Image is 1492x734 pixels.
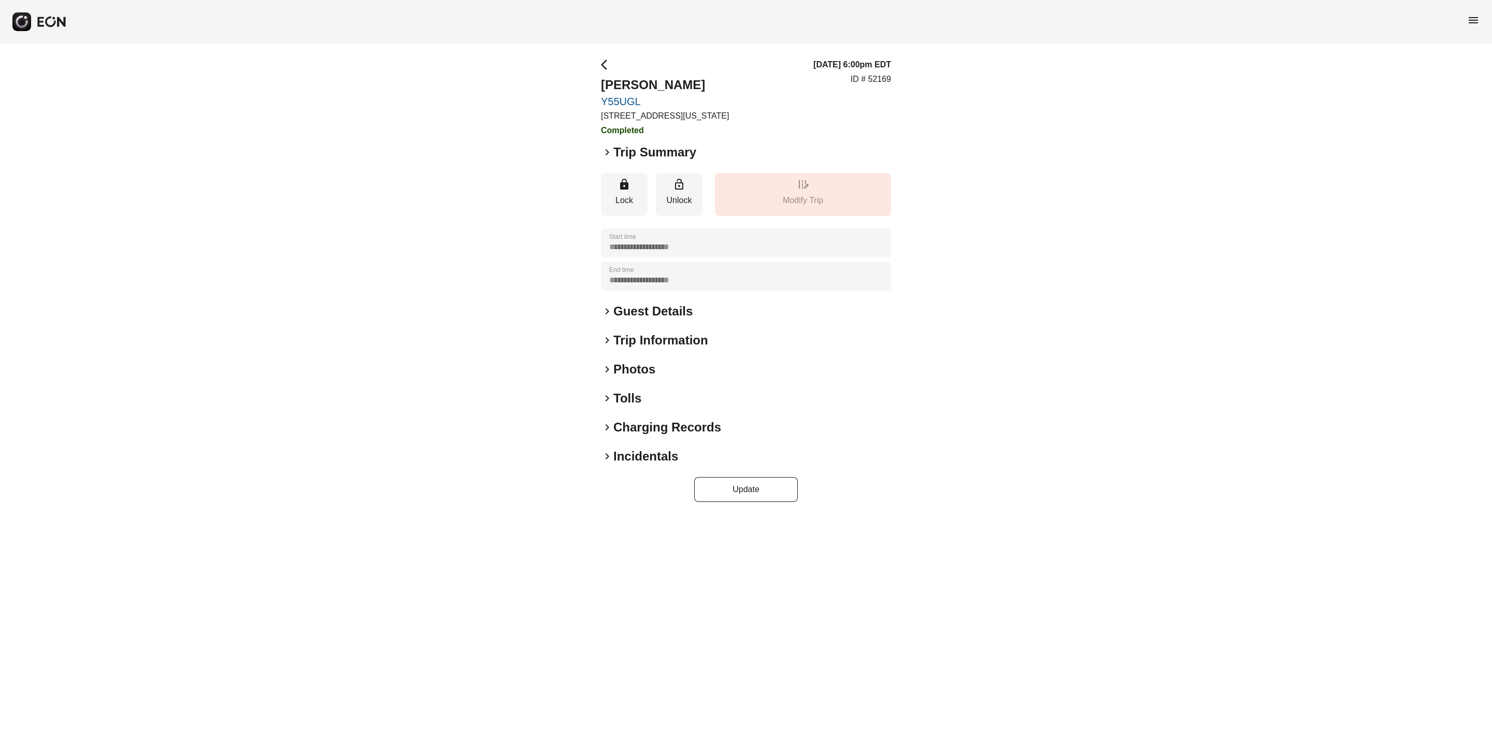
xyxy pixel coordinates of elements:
h2: Guest Details [613,303,693,320]
button: Lock [601,173,648,216]
span: keyboard_arrow_right [601,450,613,463]
span: keyboard_arrow_right [601,421,613,434]
span: keyboard_arrow_right [601,363,613,376]
a: Y55UGL [601,95,729,108]
p: Lock [606,194,642,207]
h2: Trip Information [613,332,708,349]
p: ID # 52169 [851,73,891,85]
button: Unlock [656,173,702,216]
span: arrow_back_ios [601,59,613,71]
span: menu [1467,14,1480,26]
h3: Completed [601,124,729,137]
h3: [DATE] 6:00pm EDT [813,59,891,71]
p: Unlock [661,194,697,207]
span: keyboard_arrow_right [601,334,613,347]
h2: Tolls [613,390,641,407]
span: keyboard_arrow_right [601,146,613,159]
h2: Charging Records [613,419,721,436]
h2: Trip Summary [613,144,696,161]
span: keyboard_arrow_right [601,392,613,405]
span: lock [618,178,630,191]
button: Update [694,477,798,502]
h2: [PERSON_NAME] [601,77,729,93]
h2: Incidentals [613,448,678,465]
span: lock_open [673,178,685,191]
p: [STREET_ADDRESS][US_STATE] [601,110,729,122]
h2: Photos [613,361,655,378]
span: keyboard_arrow_right [601,305,613,318]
